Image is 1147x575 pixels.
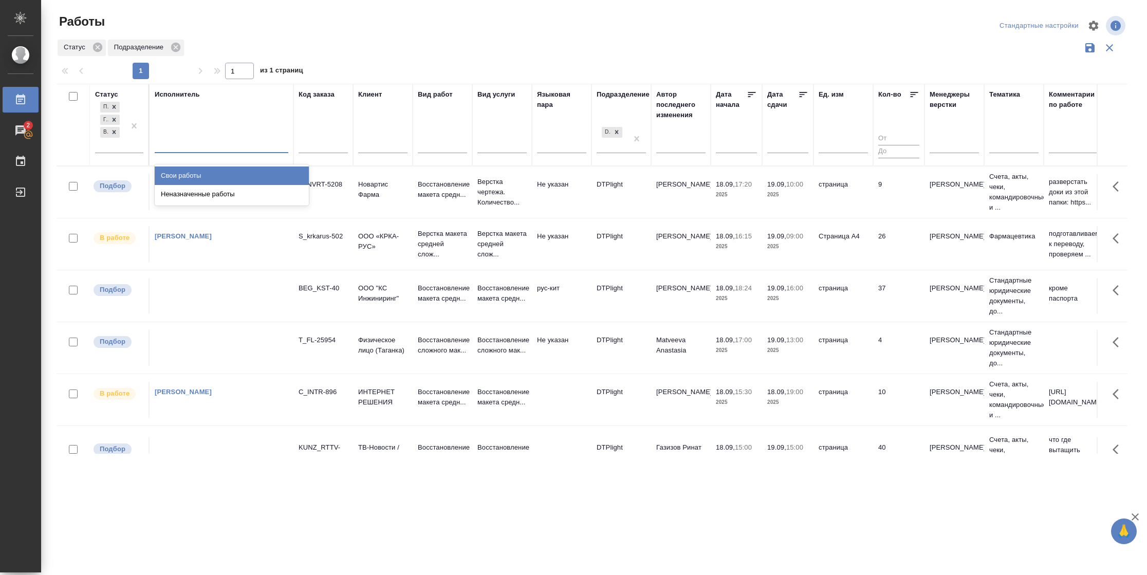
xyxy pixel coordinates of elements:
p: 2025 [716,190,757,200]
button: Здесь прячутся важные кнопки [1106,330,1131,355]
button: 🙏 [1111,518,1137,544]
p: [PERSON_NAME] [930,387,979,397]
div: S_NVRT-5208 [299,179,348,190]
td: страница [813,437,873,473]
p: 18.09, [716,388,735,396]
td: рус-кит [532,278,591,314]
p: ООО «КРКА-РУС» [358,231,408,252]
p: Восстановление сложного мак... [477,335,527,356]
p: 17:00 [735,336,752,344]
p: 18.09, [716,443,735,451]
span: Работы [57,13,105,30]
p: 18.09, [716,336,735,344]
td: страница [813,278,873,314]
td: страница [813,174,873,210]
p: Верстка чертежа. Количество... [477,177,527,208]
td: DTPlight [591,226,651,262]
p: 16:00 [786,284,803,292]
div: DTPlight [601,126,623,139]
p: Восстановление сложного мак... [418,442,467,463]
p: Восстановление макета средн... [418,283,467,304]
p: ИНТЕРНЕТ РЕШЕНИЯ [358,387,408,407]
td: страница [813,382,873,418]
div: Дата сдачи [767,89,798,110]
p: Подбор [100,444,125,454]
div: Исполнитель [155,89,200,100]
p: [PERSON_NAME] [930,179,979,190]
button: Сохранить фильтры [1080,38,1100,58]
p: Верстка макета средней слож... [477,229,527,259]
p: Восстановление макета средн... [477,387,527,407]
span: Настроить таблицу [1081,13,1106,38]
div: Дата начала [716,89,747,110]
div: Статус [58,40,106,56]
p: 19.09, [767,232,786,240]
td: 9 [873,174,924,210]
button: Здесь прячутся важные кнопки [1106,278,1131,303]
p: 2025 [716,453,757,463]
button: Здесь прячутся важные кнопки [1106,226,1131,251]
div: Языковая пара [537,89,586,110]
td: Matveeva Anastasia [651,330,711,366]
td: [PERSON_NAME] [651,226,711,262]
div: Вид услуги [477,89,515,100]
div: BEG_KST-40 [299,283,348,293]
p: [PERSON_NAME] [930,335,979,345]
p: 09:00 [786,232,803,240]
p: Счета, акты, чеки, командировочные и ... [989,172,1039,213]
p: В работе [100,233,129,243]
div: Можно подбирать исполнителей [92,442,143,456]
div: KUNZ_RTTV-587 [299,442,348,463]
div: DTPlight [602,127,611,138]
div: Неназначенные работы [155,185,309,203]
td: Страница А4 [813,226,873,262]
p: 2025 [767,345,808,356]
button: Здесь прячутся важные кнопки [1106,174,1131,199]
p: Восстановление сложного мак... [477,442,527,463]
p: ООО "КС Инжиниринг" [358,283,408,304]
div: Свои работы [155,166,309,185]
div: Подбор, Готов к работе, В работе [99,126,121,139]
p: 18.09, [716,284,735,292]
p: Восстановление макета средн... [418,179,467,200]
td: DTPlight [591,437,651,473]
td: 10 [873,382,924,418]
td: 40 [873,437,924,473]
input: От [878,133,919,145]
p: Восстановление макета средн... [477,283,527,304]
p: 2025 [767,397,808,407]
button: Сбросить фильтры [1100,38,1119,58]
td: Не указан [532,330,591,366]
p: подготавливаем к переводу, проверяем ... [1049,229,1098,259]
p: Счета, акты, чеки, командировочные и ... [989,435,1039,476]
p: Стандартные юридические документы, до... [989,275,1039,317]
p: 2025 [716,345,757,356]
span: Посмотреть информацию [1106,16,1127,35]
td: страница [813,330,873,366]
p: Подбор [100,181,125,191]
a: 2 [3,118,39,143]
p: [URL][DOMAIN_NAME].. [1049,387,1098,407]
td: Не указан [532,174,591,210]
p: Подбор [100,337,125,347]
td: [PERSON_NAME] [651,174,711,210]
div: Статус [95,89,118,100]
p: 18.09, [716,232,735,240]
td: DTPlight [591,330,651,366]
p: разверстать доки из этой папки: https... [1049,177,1098,208]
div: Готов к работе [100,115,108,125]
div: C_INTR-896 [299,387,348,397]
div: В работе [100,127,108,138]
td: DTPlight [591,174,651,210]
p: [PERSON_NAME] [930,283,979,293]
p: 19:00 [786,388,803,396]
td: Газизов Ринат [651,437,711,473]
div: Вид работ [418,89,453,100]
p: 17:20 [735,180,752,188]
td: DTPlight [591,382,651,418]
button: Здесь прячутся важные кнопки [1106,437,1131,462]
div: Подразделение [597,89,650,100]
div: Можно подбирать исполнителей [92,283,143,297]
span: из 1 страниц [260,64,303,79]
div: Ед. изм [819,89,844,100]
